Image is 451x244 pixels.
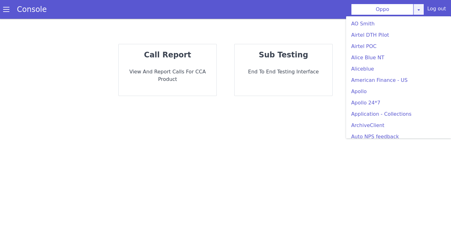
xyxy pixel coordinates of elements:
[349,53,448,63] a: Alice Blue NT
[9,5,54,14] a: Console
[124,68,211,83] p: View and report calls for CCA Product
[349,98,448,108] a: Apollo 24*7
[349,87,448,97] a: Apollo
[349,132,448,142] a: Auto NPS feedback
[349,109,448,119] a: Application - Collections
[427,5,446,15] div: Log out
[349,64,448,74] a: Aliceblue
[349,30,448,40] a: Airtel DTH Pilot
[351,4,414,15] button: Oppo
[349,120,448,130] a: ArchiveClient
[259,50,308,59] strong: sub testing
[349,41,448,51] a: Airtel POC
[349,75,448,85] a: American Finance - US
[240,68,327,76] p: End to End Testing Interface
[349,19,448,29] a: AO Smith
[144,50,191,59] strong: call report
